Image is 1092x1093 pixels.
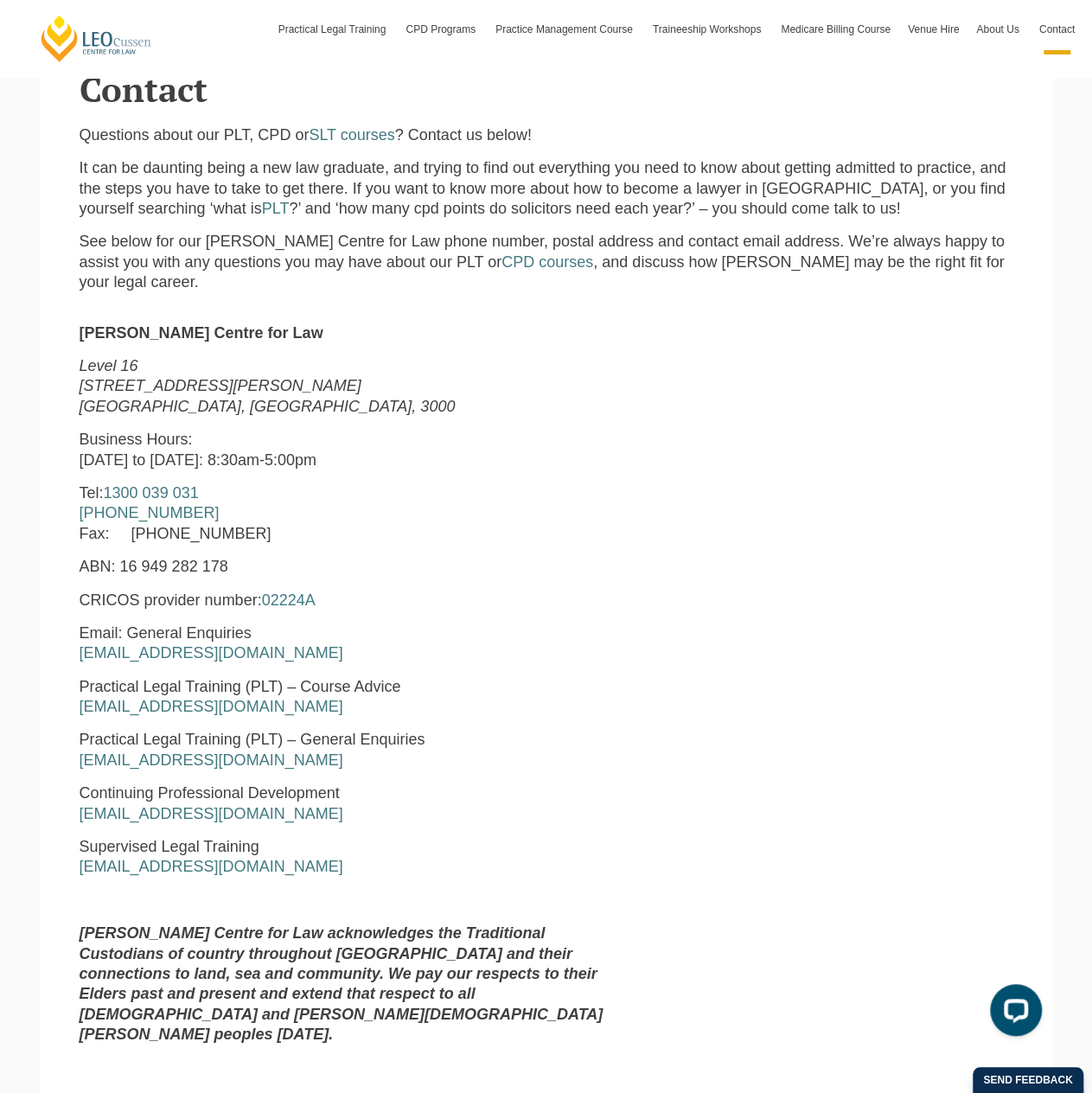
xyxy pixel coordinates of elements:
[80,398,456,415] em: [GEOGRAPHIC_DATA], [GEOGRAPHIC_DATA], 3000
[309,126,394,144] a: SLT courses
[80,324,323,342] strong: [PERSON_NAME] Centre for Law
[262,200,290,217] a: PLT
[80,858,343,875] a: [EMAIL_ADDRESS][DOMAIN_NAME]
[899,4,967,54] a: Venue Hire
[80,357,138,374] em: Level 16
[80,805,343,822] a: [EMAIL_ADDRESS][DOMAIN_NAME]
[487,4,644,54] a: Practice Management Course
[262,591,316,609] a: 02224A
[80,677,613,718] p: Practical Legal Training (PLT) – Course Advice
[80,70,1013,108] h2: Contact
[80,924,603,1043] strong: [PERSON_NAME] Centre for Law acknowledges the Traditional Custodians of country throughout [GEOGR...
[104,484,199,502] a: 1300 039 031
[80,731,425,748] span: Practical Legal Training (PLT) – General Enquiries
[80,783,613,824] p: Continuing Professional Development
[80,232,1013,292] p: See below for our [PERSON_NAME] Centre for Law phone number, postal address and contact email add...
[80,557,613,577] p: ABN: 16 949 282 178
[80,623,613,664] p: Email: General Enquiries
[270,4,398,54] a: Practical Legal Training
[80,377,361,394] em: [STREET_ADDRESS][PERSON_NAME]
[80,644,343,662] a: [EMAIL_ADDRESS][DOMAIN_NAME]
[80,837,613,878] p: Supervised Legal Training
[397,4,487,54] a: CPD Programs
[772,4,899,54] a: Medicare Billing Course
[501,253,593,271] a: CPD courses
[80,504,220,521] a: [PHONE_NUMBER]
[80,430,613,470] p: Business Hours: [DATE] to [DATE]: 8:30am-5:00pm
[80,125,1013,145] p: Questions about our PLT, CPD or ? Contact us below!
[967,4,1030,54] a: About Us
[80,483,613,544] p: Tel: Fax: [PHONE_NUMBER]
[80,751,343,769] a: [EMAIL_ADDRESS][DOMAIN_NAME]
[80,698,343,715] a: [EMAIL_ADDRESS][DOMAIN_NAME]
[644,4,772,54] a: Traineeship Workshops
[39,14,154,63] a: [PERSON_NAME] Centre for Law
[1031,4,1083,54] a: Contact
[80,158,1013,219] p: It can be daunting being a new law graduate, and trying to find out everything you need to know a...
[976,977,1049,1050] iframe: LiveChat chat widget
[80,591,613,610] p: CRICOS provider number:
